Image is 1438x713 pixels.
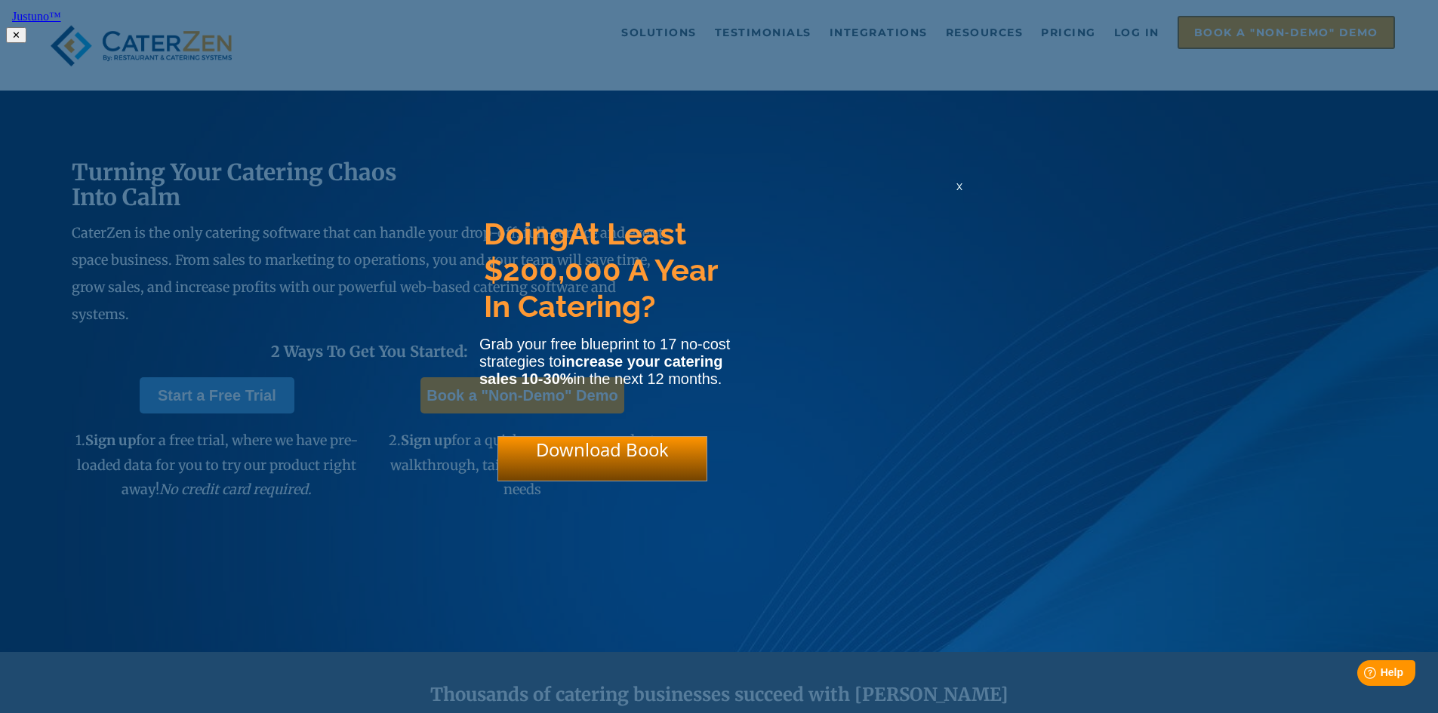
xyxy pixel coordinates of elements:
[536,437,669,462] span: Download Book
[479,336,730,387] span: Grab your free blueprint to 17 no-cost strategies to in the next 12 months.
[956,179,962,193] span: x
[484,216,568,251] span: Doing
[1304,654,1421,696] iframe: Help widget launcher
[947,179,971,209] div: x
[497,436,707,481] div: Download Book
[479,353,722,387] strong: increase your catering sales 10-30%
[484,216,717,324] span: At Least $200,000 A Year In Catering?
[6,27,26,43] button: ✕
